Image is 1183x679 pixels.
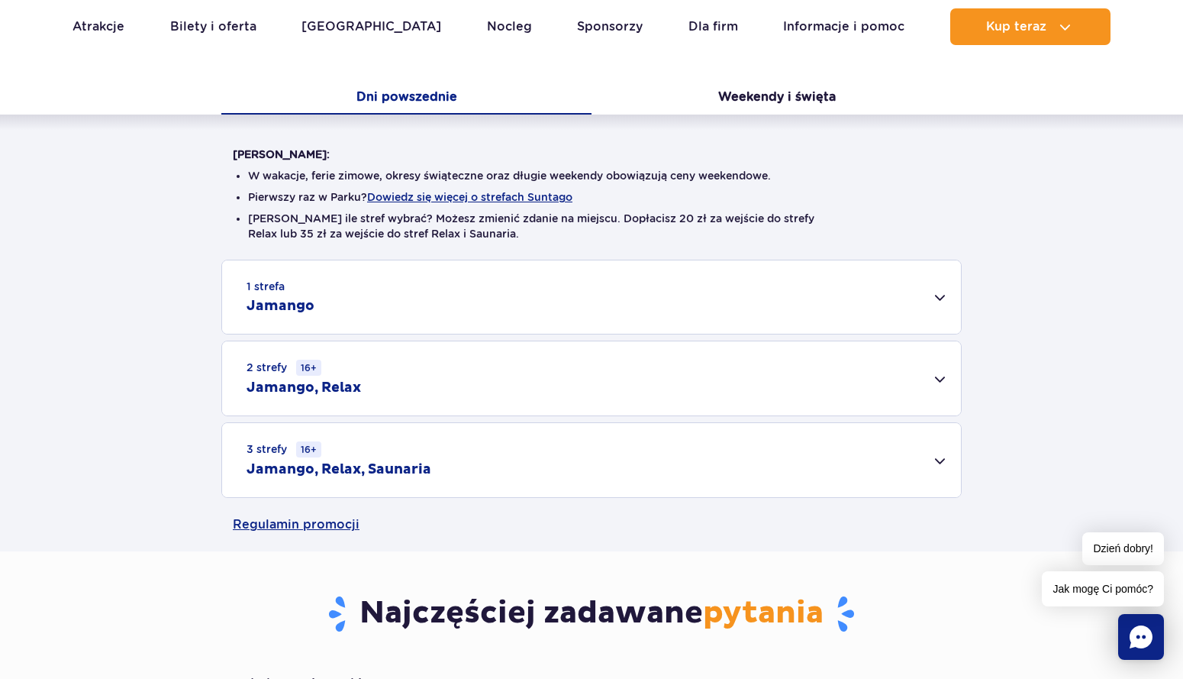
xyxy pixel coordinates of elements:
strong: [PERSON_NAME]: [233,148,330,160]
div: Chat [1118,614,1164,660]
a: Regulamin promocji [233,498,950,551]
small: 2 strefy [247,360,321,376]
h2: Jamango, Relax, Saunaria [247,461,431,479]
a: Sponsorzy [577,8,643,45]
a: Nocleg [487,8,532,45]
button: Kup teraz [950,8,1110,45]
a: Bilety i oferta [170,8,256,45]
li: [PERSON_NAME] ile stref wybrać? Możesz zmienić zdanie na miejscu. Dopłacisz 20 zł za wejście do s... [248,211,935,241]
li: Pierwszy raz w Parku? [248,189,935,205]
button: Weekendy i święta [591,82,962,115]
li: W wakacje, ferie zimowe, okresy świąteczne oraz długie weekendy obowiązują ceny weekendowe. [248,168,935,183]
small: 3 strefy [247,441,321,458]
span: Kup teraz [986,20,1046,34]
a: Informacje i pomoc [783,8,904,45]
span: Jak mogę Ci pomóc? [1042,571,1164,606]
a: [GEOGRAPHIC_DATA] [301,8,441,45]
span: pytania [703,594,824,632]
small: 16+ [296,360,321,376]
button: Dowiedz się więcej o strefach Suntago [367,191,572,203]
h2: Jamango [247,297,314,315]
button: Dni powszednie [221,82,591,115]
span: Dzień dobry! [1082,532,1164,565]
small: 16+ [296,441,321,458]
a: Atrakcje [73,8,124,45]
small: 1 strefa [247,279,285,294]
h2: Jamango, Relax [247,379,361,397]
h3: Najczęściej zadawane [233,594,950,634]
a: Dla firm [688,8,738,45]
